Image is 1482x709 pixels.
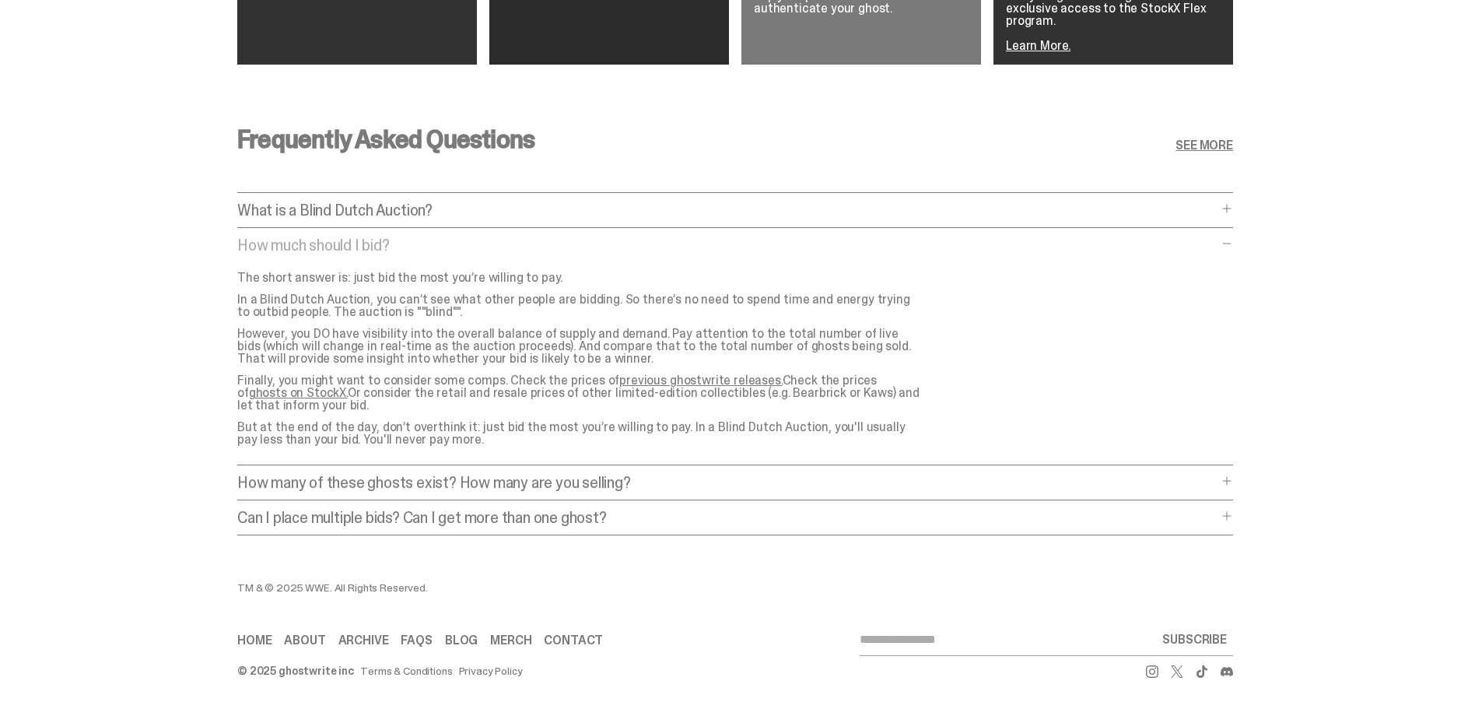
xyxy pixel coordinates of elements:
p: Can I place multiple bids? Can I get more than one ghost? [237,510,1217,525]
p: However, you DO have visibility into the overall balance of supply and demand. Pay attention to t... [237,328,922,365]
p: What is a Blind Dutch Auction? [237,202,1217,218]
button: SUBSCRIBE [1156,624,1233,655]
a: Home [237,634,272,647]
a: Archive [338,634,389,647]
a: Merch [490,634,531,647]
p: The short answer is: just bid the most you’re willing to pay. [237,272,922,284]
a: Blog [445,634,478,647]
a: Learn More. [1006,37,1070,54]
p: How much should I bid? [237,237,1217,253]
a: Privacy Policy [459,665,523,676]
a: Terms & Conditions [360,665,452,676]
a: FAQs [401,634,432,647]
a: Contact [544,634,603,647]
p: But at the end of the day, don’t overthink it: just bid the most you’re willing to pay. In a Blin... [237,421,922,446]
a: About [284,634,325,647]
h3: Frequently Asked Questions [237,127,534,152]
div: © 2025 ghostwrite inc [237,665,354,676]
p: In a Blind Dutch Auction, you can’t see what other people are bidding. So there’s no need to spen... [237,293,922,318]
p: How many of these ghosts exist? How many are you selling? [237,475,1217,490]
p: Finally, you might want to consider some comps. Check the prices of Check the prices of Or consid... [237,374,922,412]
a: previous ghostwrite releases. [619,372,782,388]
div: TM & © 2025 WWE. All Rights Reserved. [237,582,860,593]
a: SEE MORE [1175,139,1233,152]
a: ghosts on StockX. [249,384,348,401]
